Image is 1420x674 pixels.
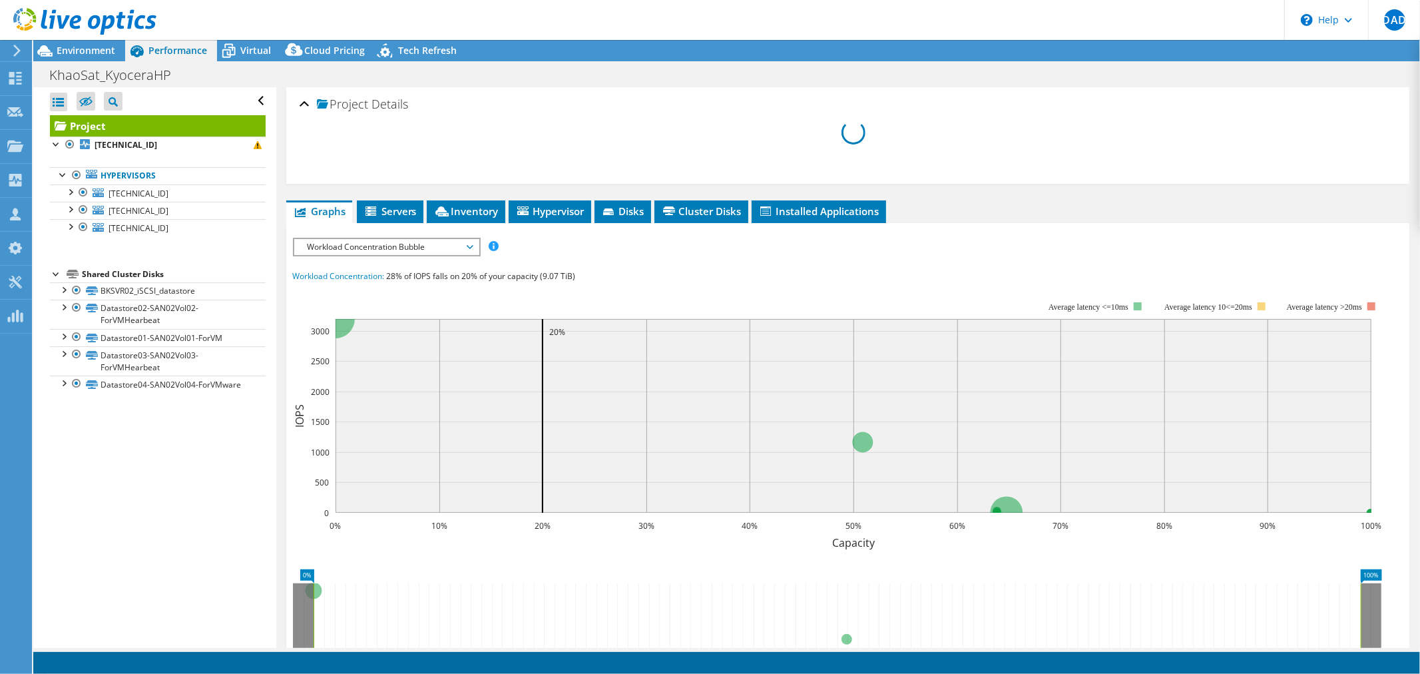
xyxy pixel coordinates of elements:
[1301,14,1313,26] svg: \n
[601,204,644,218] span: Disks
[50,167,266,184] a: Hypervisors
[311,356,330,367] text: 2500
[387,270,576,282] span: 28% of IOPS falls on 20% of your capacity (9.07 TiB)
[832,535,875,550] text: Capacity
[43,68,192,83] h1: KhaoSat_KyoceraHP
[431,520,447,531] text: 10%
[240,44,271,57] span: Virtual
[82,266,266,282] div: Shared Cluster Disks
[50,115,266,137] a: Project
[50,376,266,393] a: Datastore04-SAN02Vol04-ForVMware
[50,282,266,300] a: BKSVR02_iSCSI_datastore
[1286,302,1361,312] text: Average latency >20ms
[515,204,585,218] span: Hypervisor
[758,204,879,218] span: Installed Applications
[363,204,417,218] span: Servers
[50,346,266,376] a: Datastore03-SAN02Vol03-ForVMHearbeat
[330,520,341,531] text: 0%
[317,98,369,111] span: Project
[845,520,861,531] text: 50%
[304,44,365,57] span: Cloud Pricing
[949,520,965,531] text: 60%
[398,44,457,57] span: Tech Refresh
[1049,302,1128,312] tspan: Average latency <=10ms
[50,184,266,202] a: [TECHNICAL_ID]
[549,326,565,338] text: 20%
[50,300,266,329] a: Datastore02-SAN02Vol02-ForVMHearbeat
[109,205,168,216] span: [TECHNICAL_ID]
[311,447,330,458] text: 1000
[311,386,330,398] text: 2000
[293,204,346,218] span: Graphs
[661,204,742,218] span: Cluster Disks
[1164,302,1252,312] tspan: Average latency 10<=20ms
[57,44,115,57] span: Environment
[372,96,409,112] span: Details
[315,477,329,488] text: 500
[324,507,329,519] text: 0
[50,219,266,236] a: [TECHNICAL_ID]
[1361,520,1381,531] text: 100%
[109,222,168,234] span: [TECHNICAL_ID]
[311,416,330,428] text: 1500
[1156,520,1172,531] text: 80%
[50,202,266,219] a: [TECHNICAL_ID]
[50,137,266,154] a: [TECHNICAL_ID]
[301,239,472,255] span: Workload Concentration Bubble
[535,520,551,531] text: 20%
[638,520,654,531] text: 30%
[1053,520,1068,531] text: 70%
[433,204,499,218] span: Inventory
[1384,9,1405,31] span: DAD
[311,326,330,337] text: 3000
[95,139,157,151] b: [TECHNICAL_ID]
[1260,520,1276,531] text: 90%
[109,188,168,199] span: [TECHNICAL_ID]
[293,270,385,282] span: Workload Concentration:
[742,520,758,531] text: 40%
[50,329,266,346] a: Datastore01-SAN02Vol01-ForVM
[148,44,207,57] span: Performance
[292,404,307,428] text: IOPS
